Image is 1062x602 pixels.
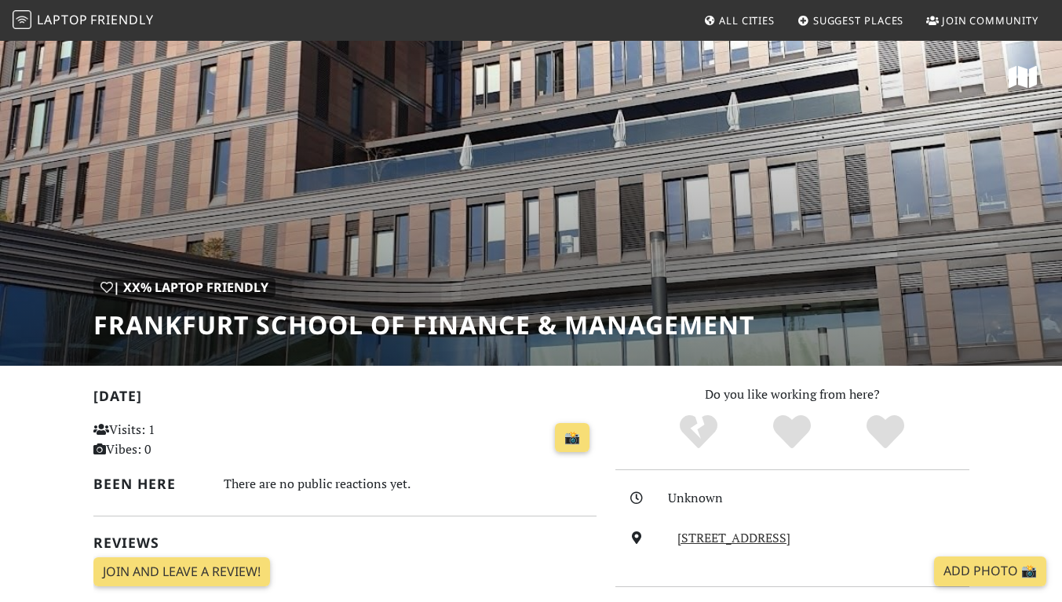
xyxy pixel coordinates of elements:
a: Add Photo 📸 [934,556,1046,586]
span: Laptop [37,11,88,28]
div: | XX% Laptop Friendly [93,278,276,298]
div: There are no public reactions yet. [224,472,597,495]
a: Suggest Places [791,6,911,35]
a: Join and leave a review! [93,557,270,587]
h2: Reviews [93,535,597,551]
div: Unknown [668,488,979,509]
h2: [DATE] [93,388,597,410]
span: Friendly [90,11,153,28]
div: Yes [746,413,839,452]
a: LaptopFriendly LaptopFriendly [13,7,154,35]
p: Do you like working from here? [615,385,969,405]
h2: Been here [93,476,205,492]
a: All Cities [697,6,781,35]
span: Join Community [942,13,1038,27]
div: No [652,413,746,452]
span: All Cities [719,13,775,27]
a: [STREET_ADDRESS] [677,529,790,546]
img: LaptopFriendly [13,10,31,29]
div: Definitely! [838,413,932,452]
span: Suggest Places [813,13,904,27]
a: 📸 [555,423,589,453]
h1: Frankfurt School of Finance & Management [93,310,754,340]
a: Join Community [920,6,1045,35]
p: Visits: 1 Vibes: 0 [93,420,249,460]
